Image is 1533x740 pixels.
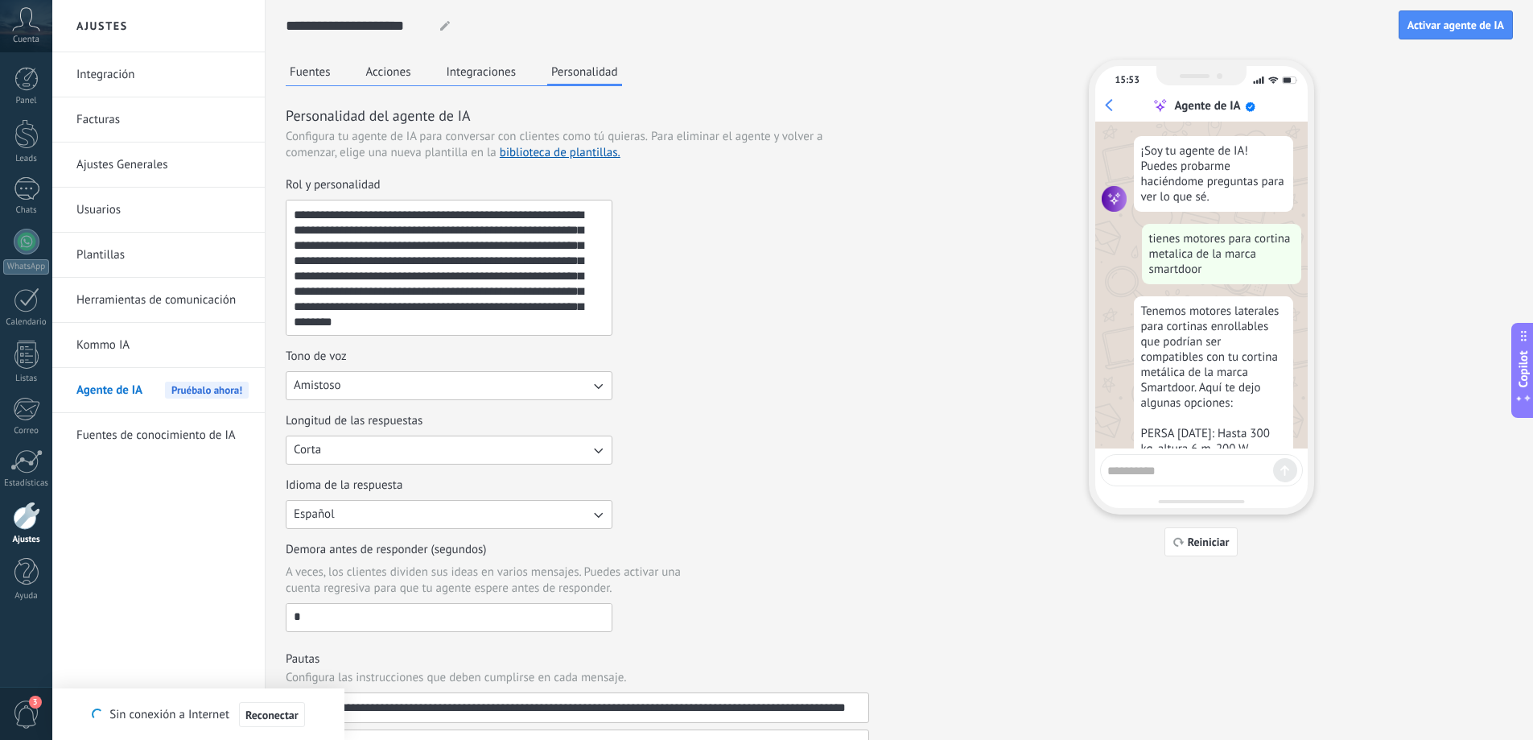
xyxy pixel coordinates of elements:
[52,143,265,188] li: Ajustes Generales
[3,317,50,328] div: Calendario
[76,278,249,323] a: Herramientas de comunicación
[52,97,265,143] li: Facturas
[245,709,299,721] span: Reconectar
[3,96,50,106] div: Panel
[3,374,50,384] div: Listas
[286,413,422,429] span: Longitud de las respuestas
[76,52,249,97] a: Integración
[52,368,265,413] li: Agente de IA
[76,97,249,143] a: Facturas
[500,145,620,160] a: biblioteca de plantillas.
[286,129,822,160] span: Para eliminar el agente y volver a comenzar, elige una nueva plantilla en la
[1115,74,1139,86] div: 15:53
[286,542,487,558] span: Demora antes de responder (segundos)
[286,604,612,630] input: Demora antes de responder (segundos)A veces, los clientes dividen sus ideas en varios mensajes. P...
[286,129,648,145] span: Configura tu agente de IA para conversar con clientes como tú quieras.
[76,368,142,413] span: Agente de IA
[76,413,249,458] a: Fuentes de conocimiento de IA
[76,323,249,368] a: Kommo IA
[286,436,612,465] button: Longitud de las respuestas
[1188,536,1230,548] span: Reiniciar
[286,564,709,597] span: A veces, los clientes dividen sus ideas en varios mensajes. Puedes activar una cuenta regresiva p...
[29,696,42,709] span: 3
[286,201,608,335] textarea: Rol y personalidad
[1142,224,1301,284] div: tienes motores para cortina metalica de la marca smartdoor
[52,413,265,457] li: Fuentes de conocimiento de IA
[1164,527,1238,556] button: Reiniciar
[286,477,402,494] span: Idioma de la respuesta
[286,105,869,126] h3: Personalidad del agente de IA
[1174,98,1240,114] div: Agente de IA
[286,670,627,686] span: Configura las instrucciones que deben cumplirse en cada mensaje.
[52,52,265,97] li: Integración
[294,378,341,394] span: Amistoso
[3,154,50,164] div: Leads
[286,371,612,400] button: Tono de voz
[239,702,305,728] button: Reconectar
[52,278,265,323] li: Herramientas de comunicación
[3,478,50,489] div: Estadísticas
[76,188,249,233] a: Usuarios
[76,233,249,278] a: Plantillas
[1515,350,1531,387] span: Copilot
[52,323,265,368] li: Kommo IA
[76,143,249,188] a: Ajustes Generales
[443,60,521,84] button: Integraciones
[3,426,50,436] div: Correo
[52,188,265,233] li: Usuarios
[1102,186,1127,212] img: agent icon
[547,60,622,86] button: Personalidad
[286,60,335,84] button: Fuentes
[165,382,249,399] span: Pruébalo ahora!
[1134,136,1293,212] div: ¡Soy tu agente de IA! Puedes probarme haciéndome preguntas para ver lo que sé.
[76,368,249,413] a: Agente de IA Pruébalo ahora!
[286,177,381,193] span: Rol y personalidad
[286,500,612,529] button: Idioma de la respuesta
[1134,296,1293,739] div: Tenemos motores laterales para cortinas enrollables que podrían ser compatibles con tu cortina me...
[286,651,869,667] h3: Pautas
[1399,10,1513,39] button: Activar agente de IA
[3,205,50,216] div: Chats
[286,349,347,365] span: Tono de voz
[362,60,415,84] button: Acciones
[1407,19,1504,31] span: Activar agente de IA
[3,259,49,275] div: WhatsApp
[13,35,39,45] span: Cuenta
[294,506,335,523] span: Español
[52,233,265,278] li: Plantillas
[294,442,321,458] span: Corta
[3,535,50,545] div: Ajustes
[3,591,50,602] div: Ayuda
[92,701,304,728] div: Sin conexión a Internet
